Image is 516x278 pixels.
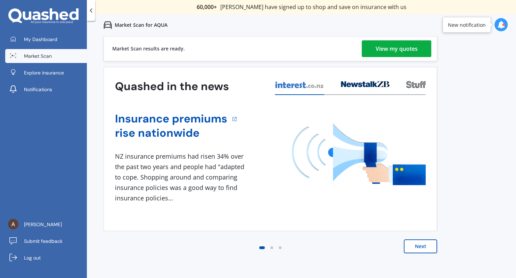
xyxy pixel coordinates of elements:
[24,69,64,76] span: Explore insurance
[24,238,63,245] span: Submit feedback
[8,219,18,229] img: ACg8ocI6WjY5uTeS8DIq5_yS9hO9UNUl-MEKZlcLLggeh_Ba-21DQg=s96-c
[5,217,87,231] a: [PERSON_NAME]
[24,36,57,43] span: My Dashboard
[115,126,227,140] a: rise nationwide
[376,40,418,57] div: View my quotes
[115,151,247,203] div: NZ insurance premiums had risen 34% over the past two years and people had "adapted to cope. Shop...
[5,234,87,248] a: Submit feedback
[5,66,87,80] a: Explore insurance
[115,79,229,94] h3: Quashed in the news
[24,86,52,93] span: Notifications
[404,239,437,253] button: Next
[5,251,87,265] a: Log out
[115,22,167,29] p: Market Scan for AQUA
[448,21,486,28] div: New notification
[112,37,185,61] div: Market Scan results are ready.
[5,32,87,46] a: My Dashboard
[115,112,227,126] a: Insurance premiums
[24,254,41,261] span: Log out
[292,124,426,185] img: media image
[24,53,52,59] span: Market Scan
[362,40,431,57] a: View my quotes
[104,21,112,29] img: car.f15378c7a67c060ca3f3.svg
[5,82,87,96] a: Notifications
[5,49,87,63] a: Market Scan
[24,221,62,228] span: [PERSON_NAME]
